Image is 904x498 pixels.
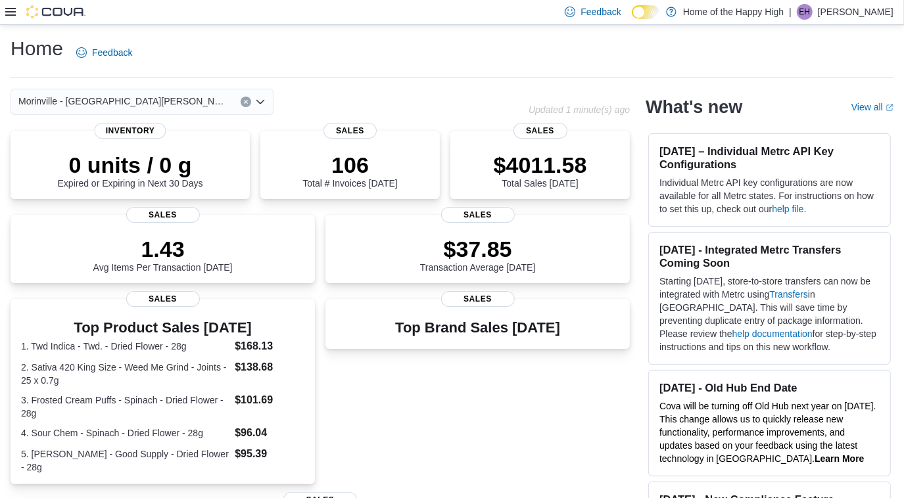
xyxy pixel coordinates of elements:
[235,446,304,462] dd: $95.39
[441,207,515,223] span: Sales
[241,97,251,107] button: Clear input
[302,152,397,189] div: Total # Invoices [DATE]
[93,236,233,273] div: Avg Items Per Transaction [DATE]
[18,93,227,109] span: Morinville - [GEOGRAPHIC_DATA][PERSON_NAME] - [GEOGRAPHIC_DATA]
[94,123,166,139] span: Inventory
[21,394,229,420] dt: 3. Frosted Cream Puffs - Spinach - Dried Flower - 28g
[58,152,203,189] div: Expired or Expiring in Next 30 Days
[58,152,203,178] p: 0 units / 0 g
[93,236,233,262] p: 1.43
[420,236,536,273] div: Transaction Average [DATE]
[851,102,893,112] a: View allExternal link
[126,291,200,307] span: Sales
[21,361,229,387] dt: 2. Sativa 420 King Size - Weed Me Grind - Joints - 25 x 0.7g
[815,453,864,464] a: Learn More
[659,243,880,269] h3: [DATE] - Integrated Metrc Transfers Coming Soon
[235,425,304,441] dd: $96.04
[797,4,813,20] div: Evelyn Horner
[21,447,229,474] dt: 5. [PERSON_NAME] - Good Supply - Dried Flower - 28g
[732,328,813,339] a: help documentation
[646,97,742,118] h2: What's new
[659,145,880,171] h3: [DATE] – Individual Metrc API Key Configurations
[235,392,304,408] dd: $101.69
[21,426,229,440] dt: 4. Sour Chem - Spinach - Dried Flower - 28g
[235,338,304,354] dd: $168.13
[659,176,880,215] p: Individual Metrc API key configurations are now available for all Metrc states. For instructions ...
[581,5,621,18] span: Feedback
[235,359,304,375] dd: $138.68
[494,152,587,189] div: Total Sales [DATE]
[529,104,630,115] p: Updated 1 minute(s) ago
[126,207,200,223] span: Sales
[659,401,876,464] span: Cova will be turning off Old Hub next year on [DATE]. This change allows us to quickly release ne...
[886,104,893,112] svg: External link
[659,381,880,394] h3: [DATE] - Old Hub End Date
[683,4,784,20] p: Home of the Happy High
[789,4,792,20] p: |
[818,4,893,20] p: [PERSON_NAME]
[494,152,587,178] p: $4011.58
[632,5,659,19] input: Dark Mode
[395,320,560,336] h3: Top Brand Sales [DATE]
[769,289,808,300] a: Transfers
[420,236,536,262] p: $37.85
[21,320,304,336] h3: Top Product Sales [DATE]
[21,340,229,353] dt: 1. Twd Indica - Twd. - Dried Flower - 28g
[302,152,397,178] p: 106
[659,275,880,353] p: Starting [DATE], store-to-store transfers can now be integrated with Metrc using in [GEOGRAPHIC_D...
[11,35,63,62] h1: Home
[513,123,567,139] span: Sales
[799,4,811,20] span: EH
[26,5,85,18] img: Cova
[255,97,266,107] button: Open list of options
[71,39,137,66] a: Feedback
[441,291,515,307] span: Sales
[772,204,803,214] a: help file
[92,46,132,59] span: Feedback
[323,123,377,139] span: Sales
